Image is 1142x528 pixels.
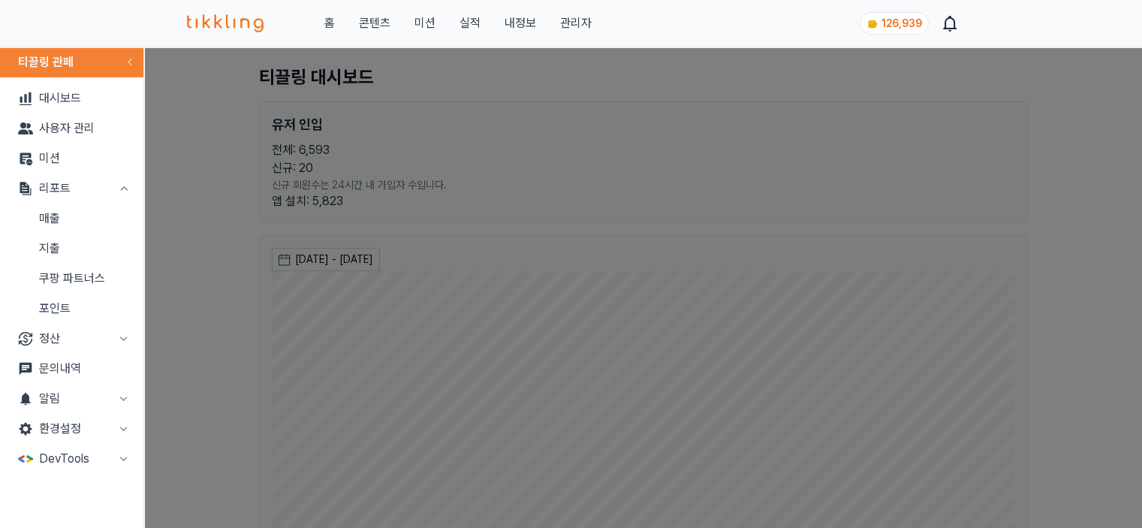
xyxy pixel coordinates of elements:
img: coin [866,18,878,30]
a: 쿠팡 파트너스 [6,264,137,294]
a: 콘텐츠 [358,14,390,32]
a: 매출 [6,204,137,234]
a: 내정보 [504,14,535,32]
a: 미션 [6,143,137,173]
a: 포인트 [6,294,137,324]
span: 126,939 [881,17,922,29]
a: 실적 [459,14,480,32]
a: 홈 [324,14,334,32]
button: 정산 [6,324,137,354]
button: DevTools [6,444,137,474]
button: 리포트 [6,173,137,204]
a: 사용자 관리 [6,113,137,143]
a: 대시보드 [6,83,137,113]
button: 환경설정 [6,414,137,444]
a: coin 126,939 [860,12,926,35]
button: 알림 [6,384,137,414]
a: 관리자 [559,14,591,32]
button: 미션 [414,14,435,32]
img: 티끌링 [187,14,264,32]
a: 문의내역 [6,354,137,384]
a: 지출 [6,234,137,264]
